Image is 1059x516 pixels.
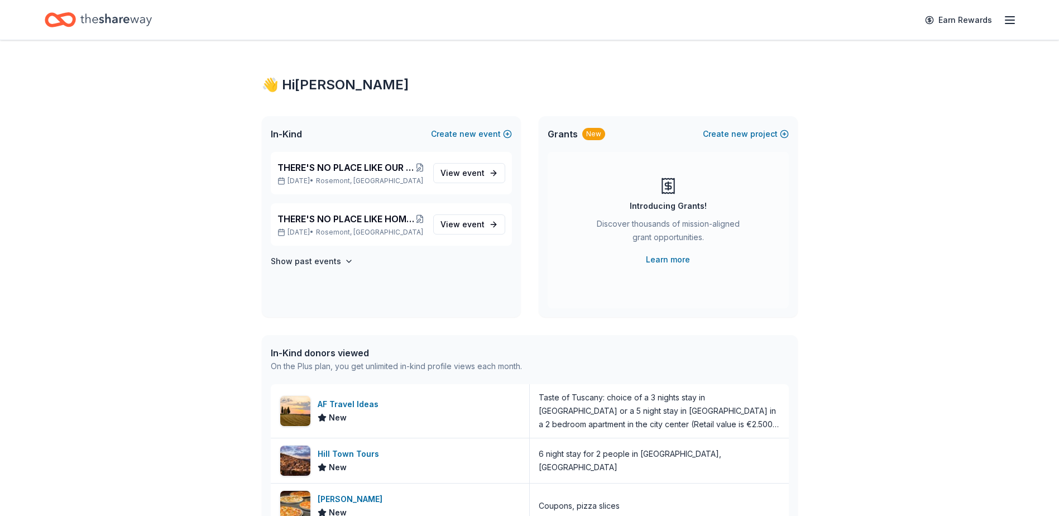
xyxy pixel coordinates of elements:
span: New [329,411,347,424]
a: Home [45,7,152,33]
h4: Show past events [271,255,341,268]
div: In-Kind donors viewed [271,346,522,360]
div: Introducing Grants! [630,199,707,213]
div: 👋 Hi [PERSON_NAME] [262,76,798,94]
div: New [582,128,605,140]
button: Createnewevent [431,127,512,141]
span: event [462,219,485,229]
img: Image for Hill Town Tours [280,446,310,476]
div: Taste of Tuscany: choice of a 3 nights stay in [GEOGRAPHIC_DATA] or a 5 night stay in [GEOGRAPHIC... [539,391,780,431]
span: New [329,461,347,474]
span: View [440,166,485,180]
div: On the Plus plan, you get unlimited in-kind profile views each month. [271,360,522,373]
span: new [459,127,476,141]
p: [DATE] • [277,176,424,185]
a: Earn Rewards [918,10,999,30]
span: In-Kind [271,127,302,141]
span: Grants [548,127,578,141]
span: Rosemont, [GEOGRAPHIC_DATA] [316,176,423,185]
span: View [440,218,485,231]
span: THERE'S NO PLACE LIKE HOME "2026 SPRING GARDEN BALL- DES PLAINES CHAMBER OF COMMERCE [277,212,415,226]
div: Coupons, pizza slices [539,499,620,513]
div: Discover thousands of mission-aligned grant opportunities. [592,217,744,249]
span: new [731,127,748,141]
a: View event [433,214,505,235]
a: Learn more [646,253,690,266]
div: Hill Town Tours [318,447,384,461]
div: AF Travel Ideas [318,398,383,411]
span: Rosemont, [GEOGRAPHIC_DATA] [316,228,423,237]
a: View event [433,163,505,183]
button: Show past events [271,255,353,268]
button: Createnewproject [703,127,789,141]
div: [PERSON_NAME] [318,493,387,506]
span: THERE'S NO PLACE LIKE OUR DP HOME "2026 WINTER GARDEN BALL- DES PLAINES CHAMBER OF COMMERCE [277,161,415,174]
span: event [462,168,485,178]
p: [DATE] • [277,228,424,237]
div: 6 night stay for 2 people in [GEOGRAPHIC_DATA], [GEOGRAPHIC_DATA] [539,447,780,474]
img: Image for AF Travel Ideas [280,396,310,426]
